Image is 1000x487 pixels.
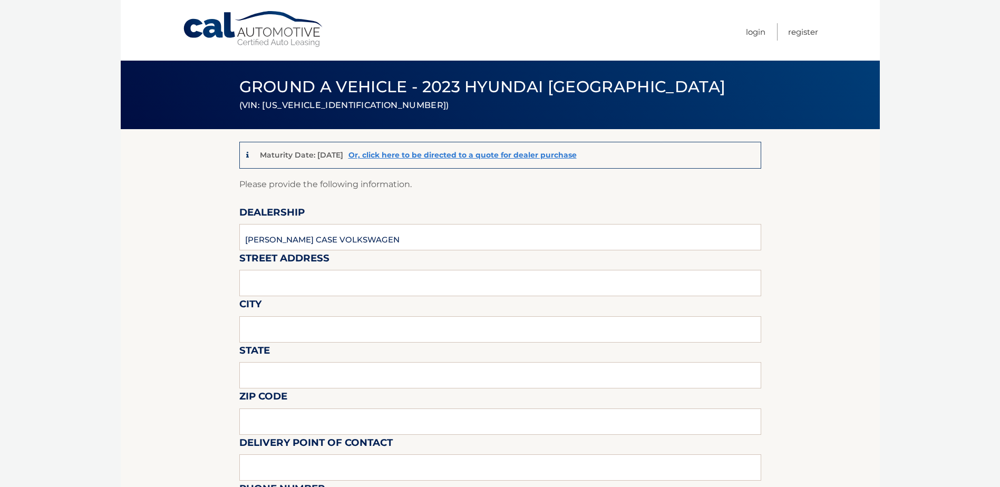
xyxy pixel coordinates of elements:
[239,77,726,112] span: Ground a Vehicle - 2023 Hyundai [GEOGRAPHIC_DATA]
[260,150,343,160] p: Maturity Date: [DATE]
[746,23,765,41] a: Login
[348,150,577,160] a: Or, click here to be directed to a quote for dealer purchase
[239,177,761,192] p: Please provide the following information.
[788,23,818,41] a: Register
[239,343,270,362] label: State
[239,100,449,110] small: (VIN: [US_VEHICLE_IDENTIFICATION_NUMBER])
[239,435,393,454] label: Delivery Point of Contact
[239,250,329,270] label: Street Address
[182,11,325,48] a: Cal Automotive
[239,204,305,224] label: Dealership
[239,388,287,408] label: Zip Code
[239,296,261,316] label: City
